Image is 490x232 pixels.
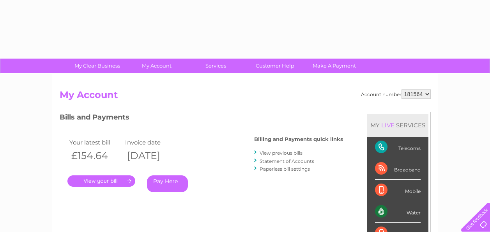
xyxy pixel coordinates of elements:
a: Services [184,59,248,73]
a: View previous bills [260,150,302,156]
div: Telecoms [375,137,421,158]
div: LIVE [380,121,396,129]
td: Your latest bill [67,137,124,148]
a: Make A Payment [302,59,366,73]
h2: My Account [60,89,431,104]
div: Broadband [375,158,421,180]
td: Invoice date [123,137,179,148]
div: MY SERVICES [367,114,428,136]
div: Account number [361,89,431,99]
a: Customer Help [243,59,307,73]
th: £154.64 [67,148,124,164]
a: Pay Here [147,175,188,192]
a: . [67,175,135,187]
a: My Account [124,59,189,73]
h4: Billing and Payments quick links [254,136,343,142]
th: [DATE] [123,148,179,164]
div: Mobile [375,180,421,201]
h3: Bills and Payments [60,112,343,125]
a: My Clear Business [65,59,129,73]
a: Statement of Accounts [260,158,314,164]
a: Paperless bill settings [260,166,310,172]
div: Water [375,201,421,223]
